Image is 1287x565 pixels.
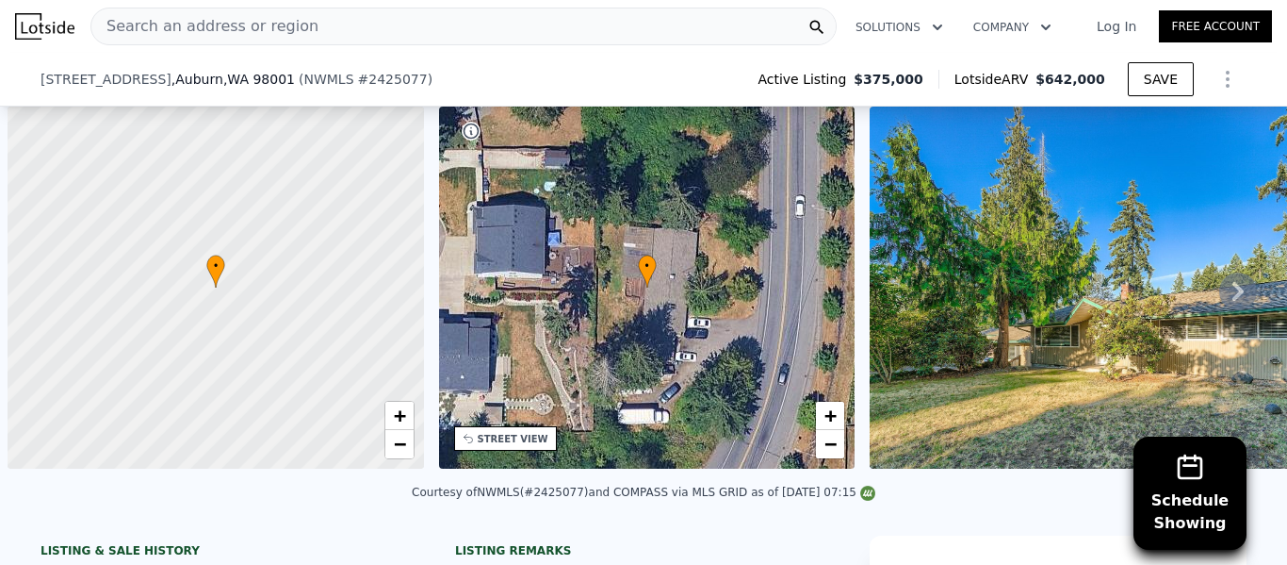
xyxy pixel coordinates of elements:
span: + [824,404,837,427]
span: − [393,432,405,456]
div: Listing remarks [455,543,832,558]
div: LISTING & SALE HISTORY [41,543,417,562]
span: # 2425077 [358,72,428,87]
a: Log In [1074,17,1159,36]
img: Lotside [15,13,74,40]
span: NWMLS [303,72,353,87]
a: Free Account [1159,10,1272,42]
a: Zoom in [385,402,414,430]
a: Zoom out [816,430,844,458]
button: Company [958,10,1067,44]
div: Courtesy of NWMLS (#2425077) and COMPASS via MLS GRID as of [DATE] 07:15 [412,486,875,499]
span: • [206,258,225,274]
span: + [393,404,405,427]
span: Active Listing [758,70,854,89]
a: Zoom out [385,430,414,458]
span: , WA 98001 [223,72,295,87]
div: STREET VIEW [478,432,548,446]
button: Solutions [840,10,958,44]
span: [STREET_ADDRESS] [41,70,171,89]
div: • [638,255,657,288]
span: • [638,258,657,274]
button: Show Options [1209,60,1246,98]
button: ScheduleShowing [1133,437,1246,550]
a: Zoom in [816,402,844,430]
img: NWMLS Logo [860,486,875,501]
span: $642,000 [1035,72,1105,87]
span: Lotside ARV [954,70,1035,89]
span: $375,000 [854,70,923,89]
div: ( ) [299,70,432,89]
button: SAVE [1128,62,1194,96]
span: Search an address or region [91,15,318,38]
span: − [824,432,837,456]
div: • [206,255,225,288]
span: , Auburn [171,70,295,89]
